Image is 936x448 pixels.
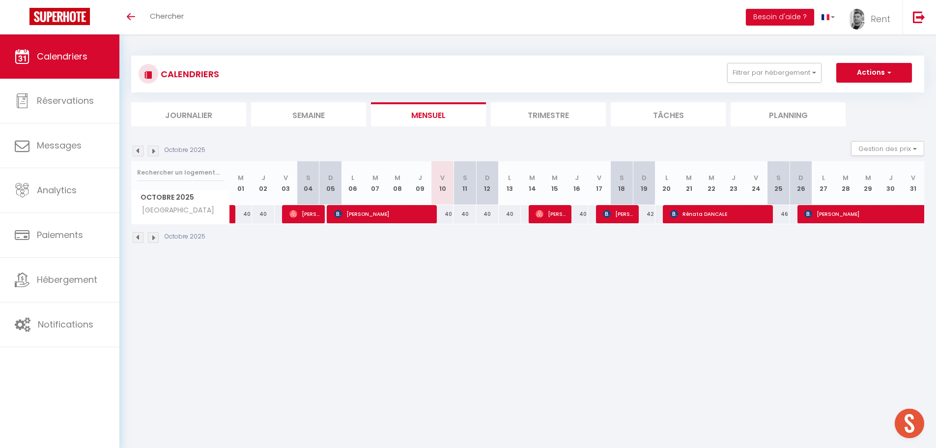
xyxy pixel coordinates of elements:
[485,173,490,182] abbr: D
[655,161,678,205] th: 20
[575,173,579,182] abbr: J
[911,173,915,182] abbr: V
[372,173,378,182] abbr: M
[476,161,499,205] th: 12
[836,63,912,83] button: Actions
[871,13,890,25] span: Rent
[133,205,217,216] span: [GEOGRAPHIC_DATA]
[454,161,476,205] th: 11
[131,102,246,126] li: Journalier
[552,173,558,182] abbr: M
[746,9,814,26] button: Besoin d'aide ?
[165,232,205,241] p: Octobre 2025
[328,173,333,182] abbr: D
[37,273,97,286] span: Hébergement
[822,173,825,182] abbr: L
[230,205,253,223] div: 40
[566,161,588,205] th: 16
[879,161,902,205] th: 30
[491,102,606,126] li: Trimestre
[289,205,319,223] span: [PERSON_NAME]
[521,161,543,205] th: 14
[351,173,354,182] abbr: L
[454,205,476,223] div: 40
[566,205,588,223] div: 40
[902,161,924,205] th: 31
[499,161,521,205] th: 13
[137,164,224,181] input: Rechercher un logement...
[418,173,422,182] abbr: J
[37,50,87,62] span: Calendriers
[620,173,624,182] abbr: S
[895,409,924,438] div: Ouvrir le chat
[252,161,275,205] th: 02
[37,184,77,196] span: Analytics
[440,173,445,182] abbr: V
[275,161,297,205] th: 03
[865,173,871,182] abbr: M
[850,9,864,30] img: ...
[251,102,366,126] li: Semaine
[252,205,275,223] div: 40
[597,173,601,182] abbr: V
[165,146,205,155] p: Octobre 2025
[851,141,924,156] button: Gestion des prix
[670,205,768,223] span: Rénata DANCALE
[665,173,668,182] abbr: L
[588,161,611,205] th: 17
[642,173,647,182] abbr: D
[812,161,835,205] th: 27
[835,161,857,205] th: 28
[334,205,432,223] span: [PERSON_NAME]
[790,161,812,205] th: 26
[238,173,244,182] abbr: M
[709,173,714,182] abbr: M
[297,161,319,205] th: 04
[463,173,467,182] abbr: S
[611,102,726,126] li: Tâches
[686,173,692,182] abbr: M
[798,173,803,182] abbr: D
[843,173,849,182] abbr: M
[857,161,879,205] th: 29
[633,161,655,205] th: 19
[536,205,566,223] span: [PERSON_NAME]
[261,173,265,182] abbr: J
[306,173,311,182] abbr: S
[889,173,893,182] abbr: J
[284,173,288,182] abbr: V
[431,205,454,223] div: 40
[767,161,790,205] th: 25
[678,161,700,205] th: 21
[727,63,822,83] button: Filtrer par hébergement
[732,173,736,182] abbr: J
[543,161,566,205] th: 15
[633,205,655,223] div: 42
[723,161,745,205] th: 23
[364,161,387,205] th: 07
[38,318,93,330] span: Notifications
[371,102,486,126] li: Mensuel
[754,173,758,182] abbr: V
[341,161,364,205] th: 06
[476,205,499,223] div: 40
[731,102,846,126] li: Planning
[37,94,94,107] span: Réservations
[387,161,409,205] th: 08
[700,161,723,205] th: 22
[150,11,184,21] span: Chercher
[603,205,633,223] span: [PERSON_NAME]
[158,63,219,85] h3: CALENDRIERS
[508,173,511,182] abbr: L
[913,11,925,23] img: logout
[37,139,82,151] span: Messages
[431,161,454,205] th: 10
[230,161,253,205] th: 01
[529,173,535,182] abbr: M
[132,190,229,205] span: Octobre 2025
[499,205,521,223] div: 40
[409,161,431,205] th: 09
[37,229,83,241] span: Paiements
[611,161,633,205] th: 18
[29,8,90,25] img: Super Booking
